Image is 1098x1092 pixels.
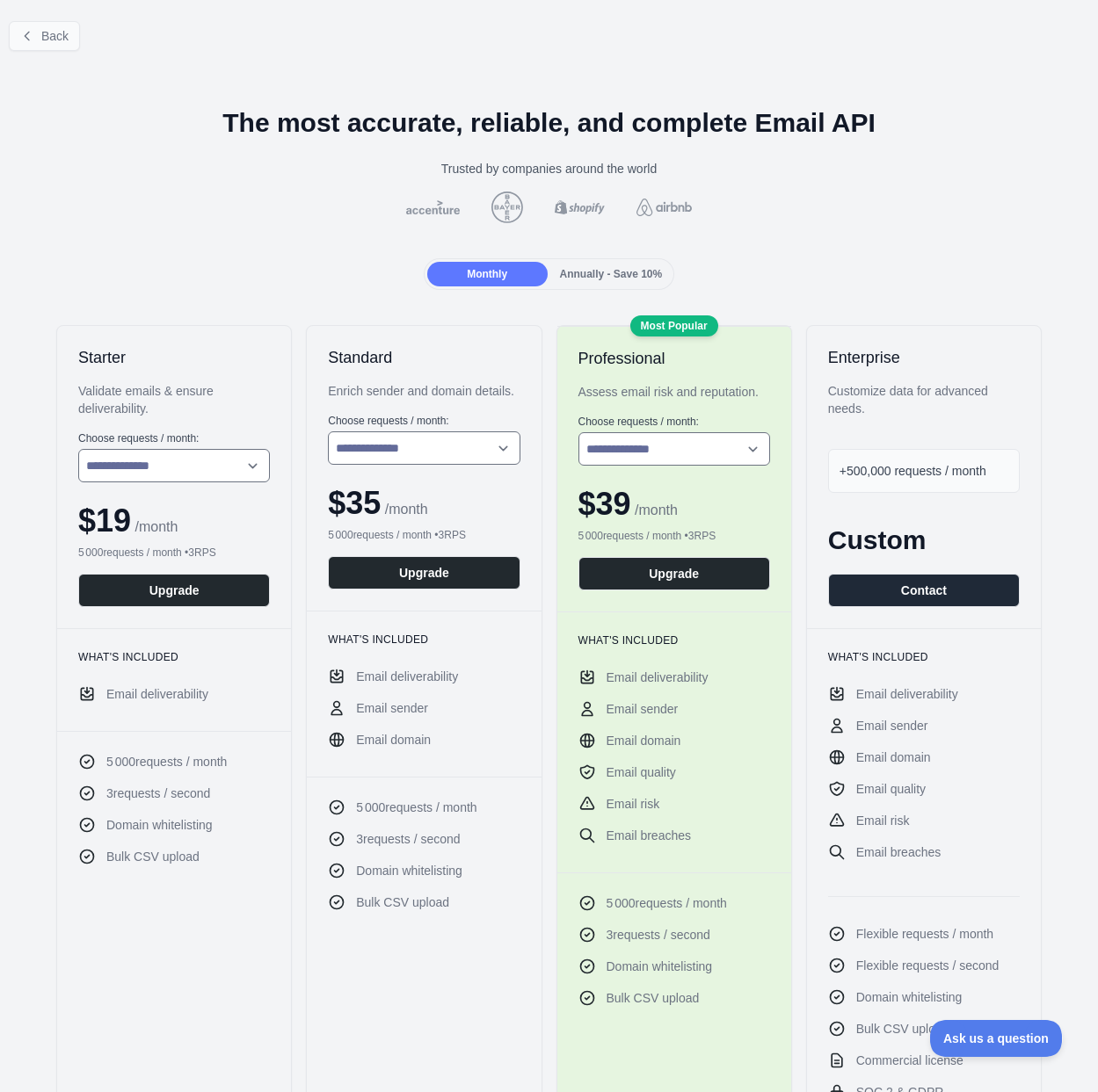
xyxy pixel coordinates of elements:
[856,685,958,703] span: Email deliverability
[828,650,1020,664] h3: What's included
[356,731,431,748] span: Email domain
[106,685,208,703] span: Email deliverability
[607,700,679,718] span: Email sender
[607,732,681,749] span: Email domain
[930,1020,1063,1057] iframe: Toggle Customer Support
[607,669,709,686] span: Email deliverability
[356,668,458,685] span: Email deliverability
[356,699,428,717] span: Email sender
[78,650,270,664] h3: What's included
[856,717,928,734] span: Email sender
